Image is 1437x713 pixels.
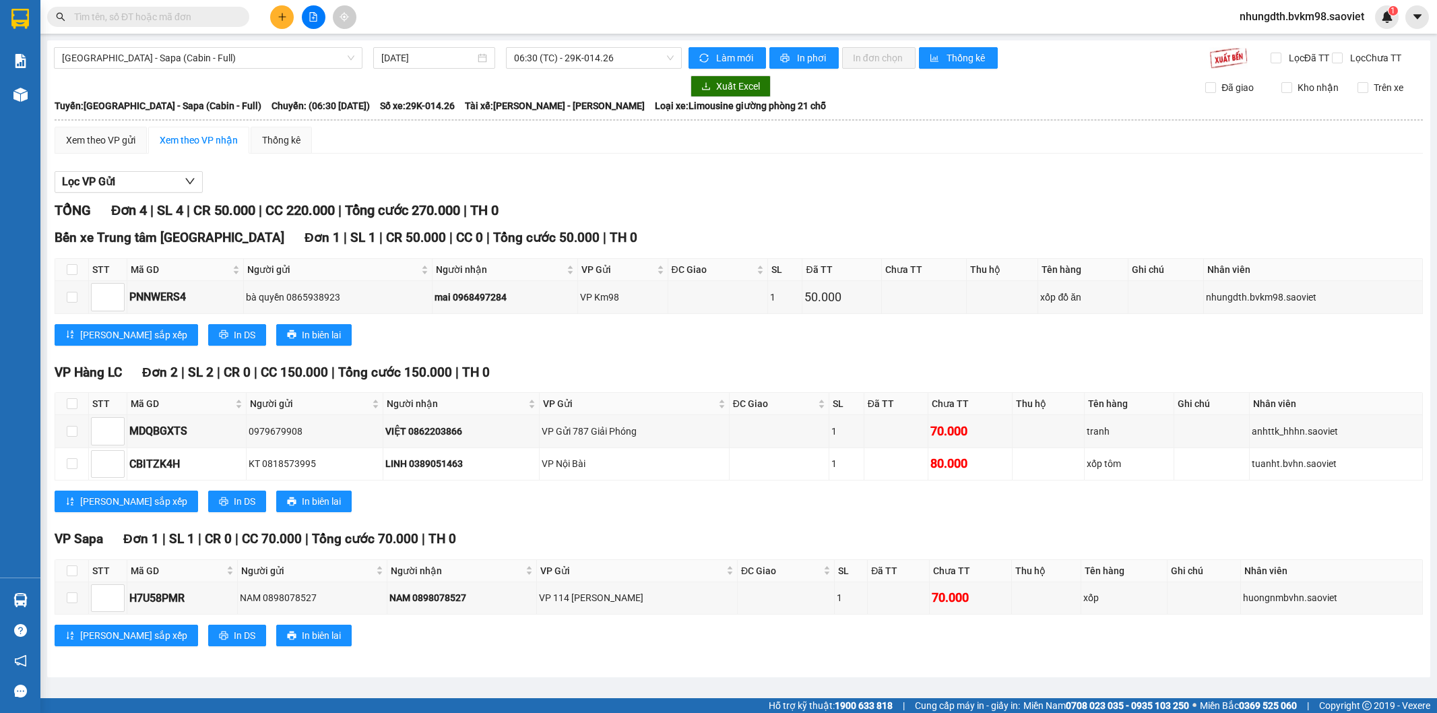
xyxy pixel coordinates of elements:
input: Tìm tên, số ĐT hoặc mã đơn [74,9,233,24]
span: [PERSON_NAME] sắp xếp [80,628,187,643]
span: CC 150.000 [261,365,328,380]
button: file-add [302,5,325,29]
span: Tổng cước 150.000 [338,365,452,380]
div: Xem theo VP nhận [160,133,238,148]
th: Ghi chú [1168,560,1240,582]
th: Tên hàng [1038,259,1128,281]
span: In biên lai [302,628,341,643]
div: NAM 0898078527 [240,590,385,605]
div: 1 [837,590,866,605]
strong: 0708 023 035 - 0935 103 250 [1066,700,1189,711]
span: Người nhận [436,262,565,277]
span: ĐC Giao [733,396,816,411]
span: bar-chart [930,53,941,64]
td: VP 114 Trần Nhật Duật [537,582,738,615]
div: huongnmbvhn.saoviet [1243,590,1420,605]
div: mai 0968497284 [435,290,576,305]
th: Ghi chú [1174,393,1250,415]
span: printer [287,497,296,507]
span: file-add [309,12,318,22]
img: warehouse-icon [13,88,28,102]
span: caret-down [1411,11,1424,23]
th: Thu hộ [967,259,1039,281]
div: CBITZK4H [129,456,244,472]
span: sync [699,53,711,64]
span: | [449,230,453,245]
button: sort-ascending[PERSON_NAME] sắp xếp [55,625,198,646]
span: Loại xe: Limousine giường phòng 21 chỗ [655,98,826,113]
span: | [903,698,905,713]
th: Chưa TT [928,393,1013,415]
span: | [1307,698,1309,713]
span: message [14,685,27,697]
span: sort-ascending [65,631,75,642]
span: printer [287,330,296,340]
span: Làm mới [716,51,755,65]
td: MDQBGXTS [127,415,247,447]
img: solution-icon [13,54,28,68]
button: Lọc VP Gửi [55,171,203,193]
span: Đơn 2 [142,365,178,380]
span: down [185,176,195,187]
span: SL 4 [157,202,183,218]
span: Tổng cước 70.000 [312,531,418,547]
span: Mã GD [131,262,230,277]
span: Tổng cước 270.000 [345,202,460,218]
span: Bến xe Trung tâm [GEOGRAPHIC_DATA] [55,230,284,245]
span: | [331,365,335,380]
strong: 0369 525 060 [1239,700,1297,711]
sup: 1 [1388,6,1398,15]
span: printer [287,631,296,642]
span: question-circle [14,624,27,637]
span: ⚪️ [1192,703,1196,708]
span: CR 50.000 [193,202,255,218]
span: Cung cấp máy in - giấy in: [915,698,1020,713]
input: 13/10/2025 [381,51,475,65]
span: SL 1 [169,531,195,547]
span: | [422,531,425,547]
span: | [181,365,185,380]
button: downloadXuất Excel [691,75,771,97]
b: Tuyến: [GEOGRAPHIC_DATA] - Sapa (Cabin - Full) [55,100,261,111]
span: | [235,531,238,547]
th: SL [768,259,802,281]
th: Chưa TT [930,560,1011,582]
img: logo-vxr [11,9,29,29]
button: In đơn chọn [842,47,916,69]
span: Trên xe [1368,80,1409,95]
span: Người nhận [391,563,523,578]
span: TH 0 [462,365,490,380]
div: VIỆT 0862203866 [385,424,537,439]
div: tuanht.bvhn.saoviet [1252,456,1420,471]
span: | [486,230,490,245]
span: copyright [1362,701,1372,710]
span: sort-ascending [65,330,75,340]
th: Chưa TT [882,259,967,281]
button: aim [333,5,356,29]
th: STT [89,393,127,415]
span: [PERSON_NAME] sắp xếp [80,328,187,342]
span: Hỗ trợ kỹ thuật: [769,698,893,713]
div: 70.000 [930,422,1011,441]
button: sort-ascending[PERSON_NAME] sắp xếp [55,491,198,512]
span: Đơn 4 [111,202,147,218]
th: Đã TT [868,560,930,582]
span: printer [219,497,228,507]
div: xốp tôm [1087,456,1172,471]
div: KT 0818573995 [249,456,381,471]
span: Người gửi [250,396,369,411]
span: search [56,12,65,22]
th: Đã TT [802,259,882,281]
span: | [455,365,459,380]
span: | [198,531,201,547]
span: notification [14,654,27,667]
span: aim [340,12,349,22]
div: tranh [1087,424,1172,439]
span: nhungdth.bvkm98.saoviet [1229,8,1375,25]
div: VP 114 [PERSON_NAME] [539,590,735,605]
span: Đơn 1 [123,531,159,547]
th: SL [835,560,868,582]
span: Đã giao [1216,80,1259,95]
div: 0979679908 [249,424,381,439]
span: download [701,82,711,92]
